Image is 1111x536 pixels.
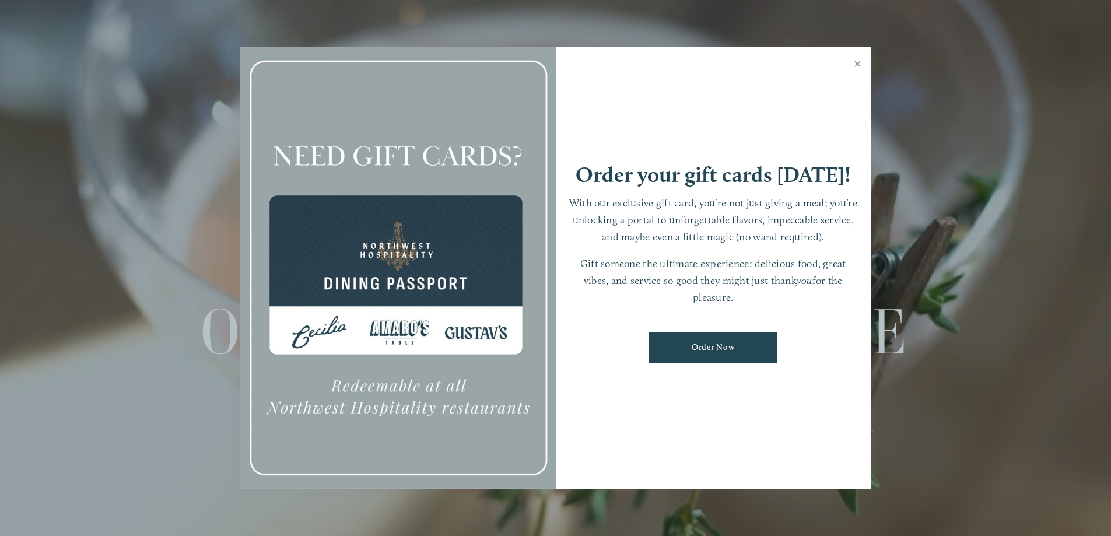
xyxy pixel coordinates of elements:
[649,332,777,363] a: Order Now
[797,274,812,286] em: you
[567,255,860,306] p: Gift someone the ultimate experience: delicious food, great vibes, and service so good they might...
[846,49,869,82] a: Close
[567,195,860,245] p: With our exclusive gift card, you’re not just giving a meal; you’re unlocking a portal to unforge...
[576,164,851,185] h1: Order your gift cards [DATE]!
